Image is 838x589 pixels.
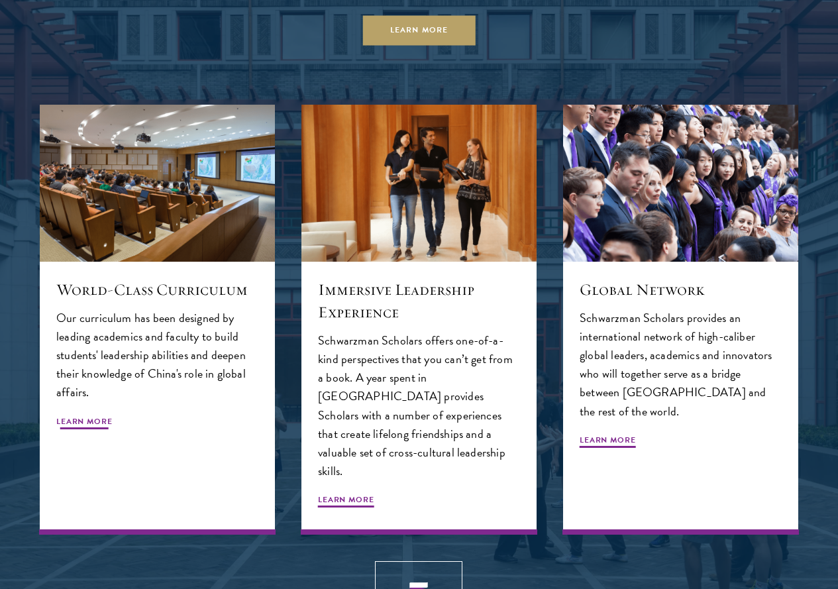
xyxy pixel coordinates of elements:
p: Schwarzman Scholars offers one-of-a-kind perspectives that you can’t get from a book. A year spen... [318,331,520,480]
h5: World-Class Curriculum [56,278,258,301]
h5: Global Network [580,278,782,301]
a: Immersive Leadership Experience Schwarzman Scholars offers one-of-a-kind perspectives that you ca... [301,105,537,534]
h5: Immersive Leadership Experience [318,278,520,323]
p: Our curriculum has been designed by leading academics and faculty to build students' leadership a... [56,309,258,402]
a: World-Class Curriculum Our curriculum has been designed by leading academics and faculty to build... [40,105,275,534]
p: Schwarzman Scholars provides an international network of high-caliber global leaders, academics a... [580,309,782,420]
a: Learn More [362,15,476,45]
span: Learn More [56,415,113,431]
a: Global Network Schwarzman Scholars provides an international network of high-caliber global leade... [563,105,798,534]
span: Learn More [580,434,636,450]
span: Learn More [318,494,374,509]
